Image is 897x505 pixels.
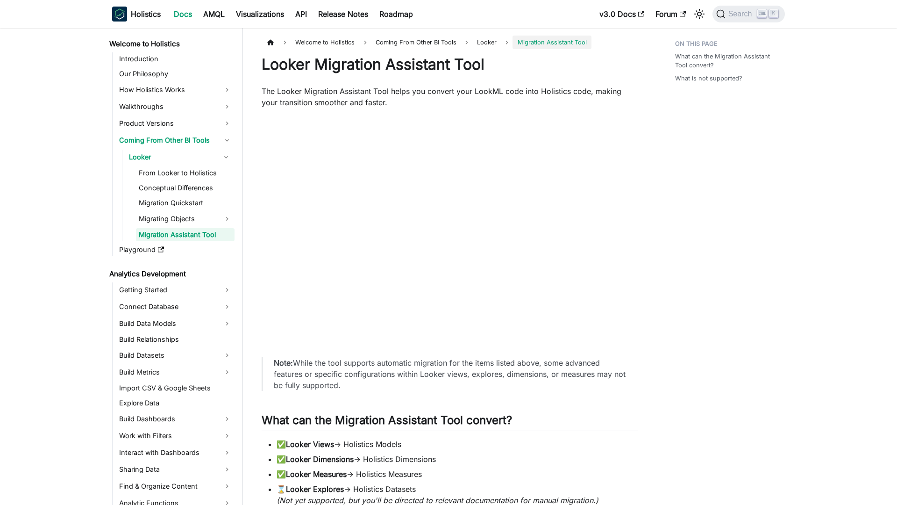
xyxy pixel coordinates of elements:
strong: Looker Views [286,440,334,449]
p: The Looker Migration Assistant Tool helps you convert your LookML code into Holistics code, makin... [262,86,638,108]
a: Our Philosophy [116,67,235,80]
a: Product Versions [116,116,235,131]
span: Welcome to Holistics [291,36,359,49]
p: While the tool supports automatic migration for the items listed above, some advanced features or... [274,357,626,391]
li: ✅ → Holistics Dimensions [277,454,638,465]
a: Looker [472,36,501,49]
a: Import CSV & Google Sheets [116,382,235,395]
em: (Not yet supported, but you'll be directed to relevant documentation for manual migration.) [277,496,598,505]
a: HolisticsHolistics [112,7,161,22]
kbd: K [769,9,778,18]
nav: Docs sidebar [103,28,243,505]
a: Migration Quickstart [136,196,235,209]
a: Walkthroughs [116,99,235,114]
a: Build Datasets [116,348,235,363]
li: ✅ → Holistics Measures [277,469,638,480]
a: Conceptual Differences [136,181,235,195]
a: Forum [650,7,691,22]
a: Docs [168,7,198,22]
a: Migrating Objects [136,211,235,226]
button: Collapse sidebar category 'Looker' [218,150,235,165]
a: Connect Database [116,299,235,314]
img: Holistics [112,7,127,22]
a: Roadmap [374,7,419,22]
a: Build Relationships [116,333,235,346]
a: AMQL [198,7,230,22]
a: Visualizations [230,7,290,22]
a: Interact with Dashboards [116,445,235,460]
b: Holistics [131,8,161,20]
a: Build Dashboards [116,411,235,426]
a: Getting Started [116,282,235,297]
a: Coming From Other BI Tools [116,133,235,148]
h1: Looker Migration Assistant Tool [262,55,638,74]
button: Switch between dark and light mode (currently light mode) [692,7,707,22]
nav: Breadcrumbs [262,36,638,49]
a: Analytics Development [107,267,235,281]
strong: Looker Dimensions [286,454,354,464]
a: Introduction [116,52,235,65]
span: Looker [477,39,497,46]
a: Welcome to Holistics [107,37,235,50]
a: Looker [126,150,218,165]
h2: What can the Migration Assistant Tool convert? [262,413,638,431]
a: Build Metrics [116,365,235,380]
button: Search (Ctrl+K) [712,6,785,22]
a: From Looker to Holistics [136,166,235,180]
strong: Looker Explores [286,484,344,494]
a: Home page [262,36,279,49]
a: How Holistics Works [116,82,235,97]
a: Explore Data [116,397,235,410]
a: What can the Migration Assistant Tool convert? [675,52,779,70]
strong: Note: [274,358,293,368]
strong: Looker Measures [286,469,347,479]
a: Work with Filters [116,428,235,443]
a: Sharing Data [116,462,235,477]
a: Migration Assistant Tool [136,228,235,241]
iframe: YouTube video player [262,117,638,343]
a: Release Notes [313,7,374,22]
a: v3.0 Docs [594,7,650,22]
a: API [290,7,313,22]
a: What is not supported? [675,74,742,83]
a: Find & Organize Content [116,479,235,494]
span: Coming From Other BI Tools [371,36,461,49]
span: Search [726,10,758,18]
a: Playground [116,243,235,256]
span: Migration Assistant Tool [513,36,591,49]
li: ✅ → Holistics Models [277,439,638,450]
a: Build Data Models [116,316,235,331]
